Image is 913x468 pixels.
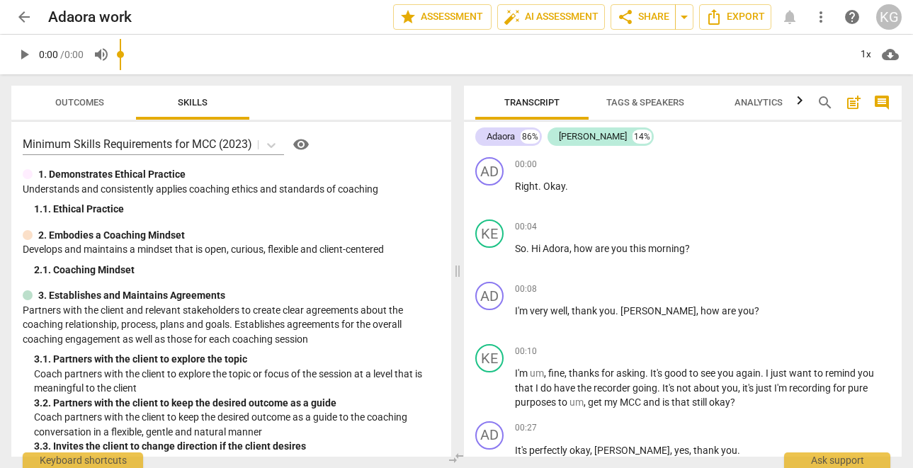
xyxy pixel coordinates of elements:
[89,42,114,67] button: Volume
[718,367,736,379] span: you
[633,130,652,144] div: 14%
[595,243,611,254] span: are
[293,136,310,153] span: visibility
[709,396,730,408] span: okay
[761,367,766,379] span: .
[38,288,225,303] p: 3. Establishes and Maintains Agreements
[535,382,540,394] span: I
[620,396,643,408] span: MCC
[692,396,709,408] span: still
[842,91,865,114] button: Add summary
[738,382,742,394] span: ,
[23,452,143,468] div: Keyboard shortcuts
[530,367,544,379] span: Filler word
[676,382,693,394] span: not
[515,422,537,434] span: 00:27
[664,367,689,379] span: good
[662,382,676,394] span: It's
[645,367,650,379] span: .
[650,367,664,379] span: It's
[569,445,590,456] span: okay
[671,396,692,408] span: that
[594,445,670,456] span: [PERSON_NAME]
[756,382,774,394] span: just
[689,367,701,379] span: to
[588,396,604,408] span: get
[565,181,568,192] span: .
[774,382,789,394] span: I'm
[606,97,684,108] span: Tags & Speakers
[34,410,440,439] p: Coach partners with the client to keep the desired outcome as a guide to the coaching conversatio...
[548,367,565,379] span: fine
[675,4,693,30] button: Sharing summary
[616,367,645,379] span: asking
[540,382,554,394] span: do
[722,382,738,394] span: you
[284,133,312,156] a: Help
[550,305,567,316] span: well
[817,94,834,111] span: search
[738,305,754,316] span: you
[812,8,829,25] span: more_vert
[565,367,569,379] span: ,
[39,49,58,60] span: 0:00
[23,303,440,347] p: Partners with the client and relevant stakeholders to create clear agreements about the coaching ...
[399,8,416,25] span: star
[871,91,893,114] button: Show/Hide comments
[543,243,569,254] span: Adora
[48,8,132,26] h2: Adaora work
[178,97,208,108] span: Skills
[701,367,718,379] span: see
[584,396,588,408] span: ,
[611,4,676,30] button: Share
[475,282,504,310] div: Change speaker
[721,445,737,456] span: you
[685,243,690,254] span: ?
[569,396,584,408] span: Filler word
[38,228,185,243] p: 2. Embodies a Coaching Mindset
[676,8,693,25] span: arrow_drop_down
[93,46,110,63] span: volume_up
[693,382,722,394] span: about
[630,243,648,254] span: this
[487,130,515,144] div: Adaora
[699,4,771,30] button: Export
[38,167,186,182] p: 1. Demonstrates Ethical Practice
[845,94,862,111] span: post_add
[34,202,440,217] div: 1. 1. Ethical Practice
[771,367,789,379] span: just
[515,181,538,192] span: Right
[23,242,440,257] p: Develops and maintains a mindset that is open, curious, flexible and client-centered
[611,243,630,254] span: you
[814,367,825,379] span: to
[742,382,756,394] span: it's
[754,305,759,316] span: ?
[737,445,740,456] span: .
[736,367,761,379] span: again
[515,159,537,171] span: 00:00
[620,305,696,316] span: [PERSON_NAME]
[601,367,616,379] span: for
[839,4,865,30] a: Help
[504,8,599,25] span: AI Assessment
[521,130,540,144] div: 86%
[543,181,565,192] span: Okay
[604,396,620,408] span: my
[784,452,890,468] div: Ask support
[616,305,620,316] span: .
[577,382,594,394] span: the
[559,130,627,144] div: [PERSON_NAME]
[825,367,858,379] span: remind
[515,367,530,379] span: I'm
[567,305,572,316] span: ,
[526,243,531,254] span: .
[590,445,594,456] span: ,
[599,305,616,316] span: you
[696,305,701,316] span: ,
[848,382,868,394] span: pure
[689,445,693,456] span: ,
[530,305,550,316] span: very
[701,305,722,316] span: how
[531,243,543,254] span: Hi
[722,305,738,316] span: are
